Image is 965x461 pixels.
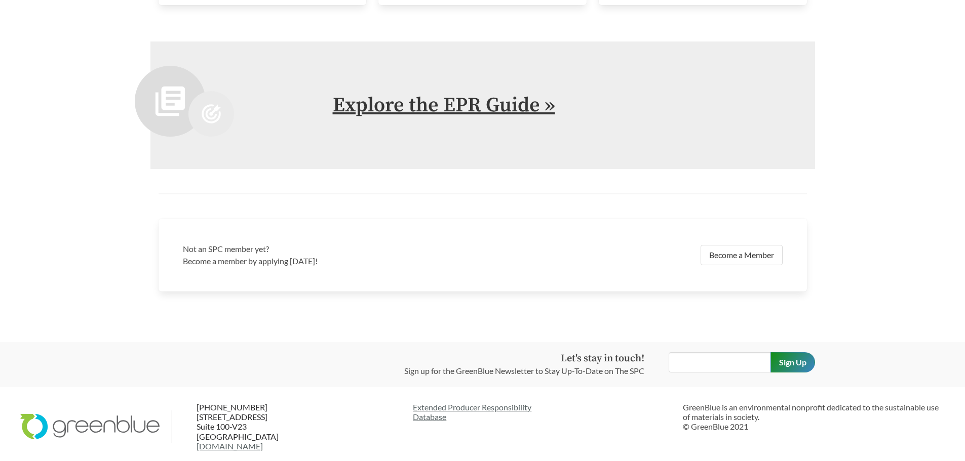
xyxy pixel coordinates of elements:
a: [DOMAIN_NAME] [197,441,263,451]
p: GreenBlue is an environmental nonprofit dedicated to the sustainable use of materials in society.... [683,402,945,432]
p: Become a member by applying [DATE]! [183,255,477,267]
a: Become a Member [701,245,783,265]
p: Sign up for the GreenBlue Newsletter to Stay Up-To-Date on The SPC [404,365,644,377]
strong: Let's stay in touch! [561,352,644,365]
p: [PHONE_NUMBER] [STREET_ADDRESS] Suite 100-V23 [GEOGRAPHIC_DATA] [197,402,319,451]
h3: Not an SPC member yet? [183,243,477,255]
input: Sign Up [770,352,815,372]
a: Extended Producer ResponsibilityDatabase [413,402,675,422]
a: Explore the EPR Guide » [333,93,555,118]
